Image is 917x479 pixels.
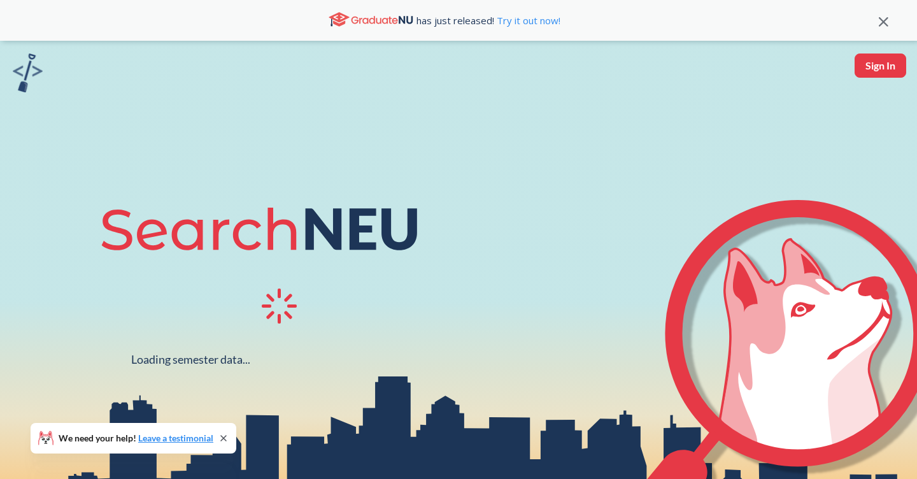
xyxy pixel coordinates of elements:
[13,54,43,92] img: sandbox logo
[494,14,560,27] a: Try it out now!
[13,54,43,96] a: sandbox logo
[59,434,213,443] span: We need your help!
[416,13,560,27] span: has just released!
[138,433,213,443] a: Leave a testimonial
[855,54,906,78] button: Sign In
[131,352,250,367] div: Loading semester data...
